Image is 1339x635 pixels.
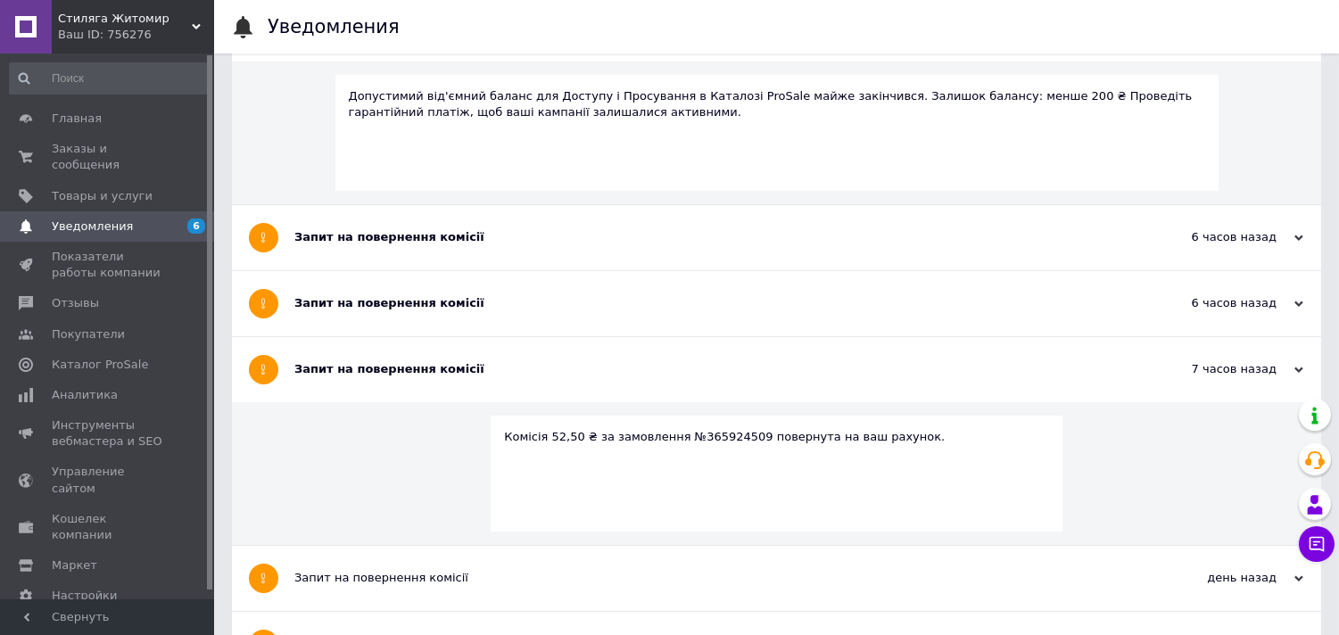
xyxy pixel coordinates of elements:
div: 6 часов назад [1125,295,1303,311]
span: Показатели работы компании [52,249,165,281]
span: Покупатели [52,326,125,342]
div: Комісія 52,50 ₴ за замовлення №365924509 повернута на ваш рахунок. [504,429,1049,445]
span: Аналитика [52,387,118,403]
div: Ваш ID: 756276 [58,27,214,43]
div: день назад [1125,570,1303,586]
span: Заказы и сообщения [52,141,165,173]
div: Допустимий від'ємний баланс для Доступу і Просування в Каталозі ProSale майже закінчився. Залишок... [349,88,1205,120]
h1: Уведомления [268,16,400,37]
span: Управление сайтом [52,464,165,496]
span: Главная [52,111,102,127]
span: Стиляга Житомир [58,11,192,27]
span: Инструменты вебмастера и SEO [52,417,165,449]
span: Каталог ProSale [52,357,148,373]
span: Уведомления [52,219,133,235]
span: Отзывы [52,295,99,311]
span: Настройки [52,588,117,604]
div: Запит на повернення комісії [294,295,1125,311]
span: Кошелек компании [52,511,165,543]
div: 6 часов назад [1125,229,1303,245]
div: Запит на повернення комісії [294,361,1125,377]
button: Чат с покупателем [1299,526,1335,562]
span: 6 [187,219,205,234]
span: Товары и услуги [52,188,153,204]
div: Запит на повернення комісії [294,570,1125,586]
input: Поиск [9,62,211,95]
span: Маркет [52,557,97,573]
div: Запит на повернення комісії [294,229,1125,245]
div: 7 часов назад [1125,361,1303,377]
